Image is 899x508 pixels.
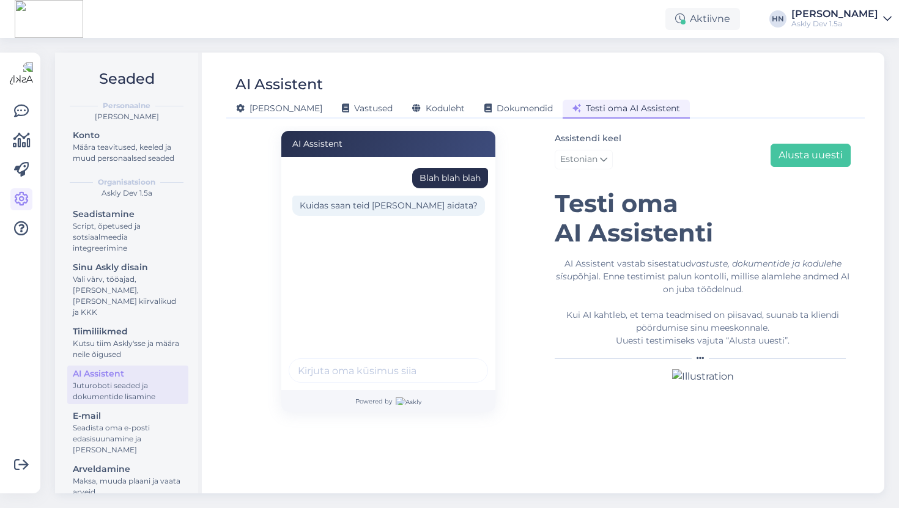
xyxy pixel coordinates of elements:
div: AI Assistent vastab sisestatud põhjal. Enne testimist palun kontolli, millise alamlehe andmed AI ... [555,257,851,347]
span: Dokumendid [484,103,553,114]
div: Seadistamine [73,208,183,221]
label: Assistendi keel [555,132,621,145]
img: Illustration [672,369,734,384]
div: Määra teavitused, keeled ja muud personaalsed seaded [73,142,183,164]
div: Maksa, muuda plaani ja vaata arveid [73,476,183,498]
b: Personaalne [103,100,150,111]
div: Sinu Askly disain [73,261,183,274]
a: KontoMäära teavitused, keeled ja muud personaalsed seaded [67,127,188,166]
div: [PERSON_NAME] [65,111,188,122]
div: Konto [73,129,183,142]
button: Alusta uuesti [771,144,851,167]
span: Vastused [342,103,393,114]
a: SeadistamineScript, õpetused ja sotsiaalmeedia integreerimine [67,206,188,256]
div: Askly Dev 1.5a [791,19,878,29]
span: Testi oma AI Assistent [572,103,680,114]
div: Seadista oma e-posti edasisuunamine ja [PERSON_NAME] [73,422,183,455]
div: HN [769,10,786,28]
div: Kuidas saan teid [PERSON_NAME] aidata? [292,196,485,216]
span: [PERSON_NAME] [236,103,322,114]
div: Vali värv, tööajad, [PERSON_NAME], [PERSON_NAME] kiirvalikud ja KKK [73,274,183,318]
a: E-mailSeadista oma e-posti edasisuunamine ja [PERSON_NAME] [67,408,188,457]
div: Aktiivne [665,8,740,30]
div: AI Assistent [73,367,183,380]
h1: Testi oma AI Assistenti [555,189,851,248]
div: E-mail [73,410,183,422]
div: Arveldamine [73,463,183,476]
div: Blah blah blah [420,172,481,185]
div: Tiimiliikmed [73,325,183,338]
a: TiimiliikmedKutsu tiim Askly'sse ja määra neile õigused [67,323,188,362]
img: Askly [396,397,421,405]
a: AI AssistentJuturoboti seaded ja dokumentide lisamine [67,366,188,404]
a: [PERSON_NAME]Askly Dev 1.5a [791,9,892,29]
div: Askly Dev 1.5a [65,188,188,199]
i: vastuste, dokumentide ja kodulehe sisu [556,258,842,282]
b: Organisatsioon [98,177,155,188]
div: Kutsu tiim Askly'sse ja määra neile õigused [73,338,183,360]
h2: Seaded [65,67,188,90]
div: AI Assistent [281,131,495,157]
div: [PERSON_NAME] [791,9,878,19]
span: Powered by [355,397,421,406]
a: Sinu Askly disainVali värv, tööajad, [PERSON_NAME], [PERSON_NAME] kiirvalikud ja KKK [67,259,188,320]
div: Juturoboti seaded ja dokumentide lisamine [73,380,183,402]
div: AI Assistent [235,73,323,96]
div: Script, õpetused ja sotsiaalmeedia integreerimine [73,221,183,254]
a: Estonian [555,150,613,169]
input: Kirjuta oma küsimus siia [289,358,488,383]
img: Askly Logo [10,62,33,86]
a: ArveldamineMaksa, muuda plaani ja vaata arveid [67,461,188,499]
span: Koduleht [412,103,465,114]
span: Estonian [560,153,597,166]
